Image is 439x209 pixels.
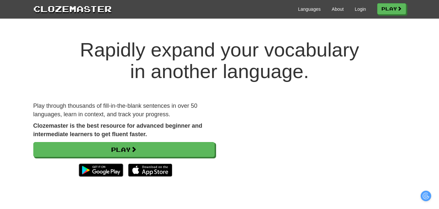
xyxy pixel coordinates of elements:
a: Play [377,3,406,14]
p: Play through thousands of fill-in-the-blank sentences in over 50 languages, learn in context, and... [33,102,215,119]
img: Download_on_the_App_Store_Badge_US-UK_135x40-25178aeef6eb6b83b96f5f2d004eda3bffbb37122de64afbaef7... [128,164,172,177]
a: Login [355,6,366,12]
a: Languages [298,6,321,12]
a: About [332,6,344,12]
a: Clozemaster [33,3,112,15]
a: Play [33,142,215,157]
img: Get it on Google Play [76,160,126,180]
strong: Clozemaster is the best resource for advanced beginner and intermediate learners to get fluent fa... [33,122,202,137]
